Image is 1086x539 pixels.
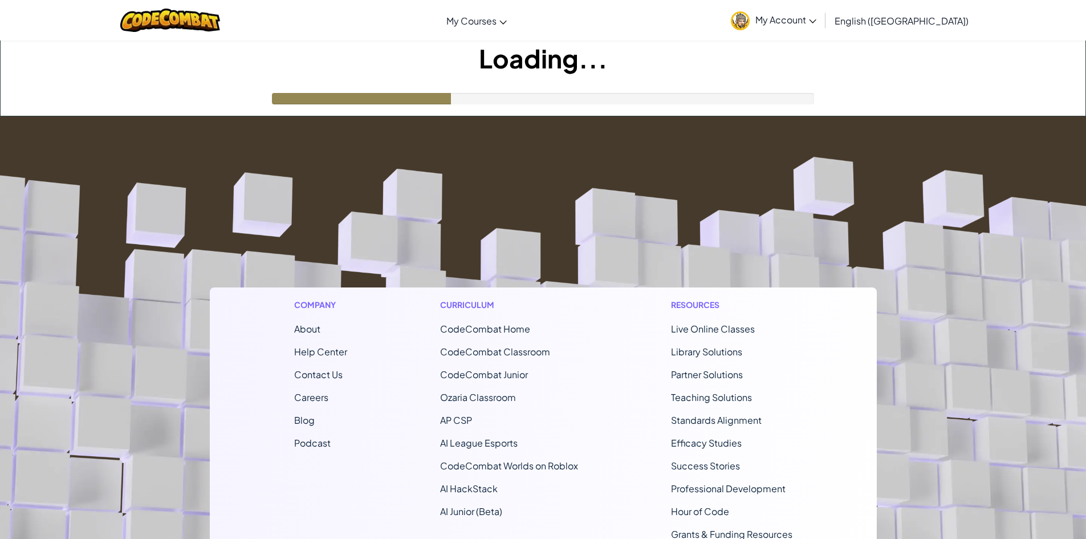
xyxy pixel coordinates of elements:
a: Success Stories [671,460,740,472]
span: My Account [755,14,816,26]
span: English ([GEOGRAPHIC_DATA]) [835,15,969,27]
h1: Company [294,299,347,311]
a: CodeCombat Junior [440,368,528,380]
a: My Account [725,2,822,38]
a: Hour of Code [671,505,729,517]
span: My Courses [446,15,497,27]
a: Library Solutions [671,346,742,358]
a: English ([GEOGRAPHIC_DATA]) [829,5,974,36]
a: My Courses [441,5,513,36]
a: Blog [294,414,315,426]
span: Contact Us [294,368,343,380]
a: Professional Development [671,483,786,495]
a: AI HackStack [440,483,498,495]
a: About [294,323,320,335]
a: Partner Solutions [671,368,743,380]
span: CodeCombat Home [440,323,530,335]
h1: Resources [671,299,792,311]
a: CodeCombat Classroom [440,346,550,358]
a: Efficacy Studies [671,437,742,449]
a: Teaching Solutions [671,391,752,403]
a: Ozaria Classroom [440,391,516,403]
img: avatar [731,11,750,30]
a: Live Online Classes [671,323,755,335]
h1: Loading... [1,40,1085,76]
a: Standards Alignment [671,414,762,426]
a: AI Junior (Beta) [440,505,502,517]
a: Careers [294,391,328,403]
a: Podcast [294,437,331,449]
a: Help Center [294,346,347,358]
img: CodeCombat logo [120,9,220,32]
a: AI League Esports [440,437,518,449]
a: AP CSP [440,414,472,426]
h1: Curriculum [440,299,578,311]
a: CodeCombat Worlds on Roblox [440,460,578,472]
